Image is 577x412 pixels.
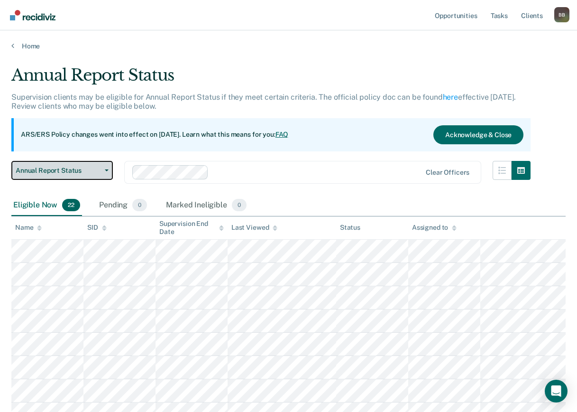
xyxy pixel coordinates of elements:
p: Supervision clients may be eligible for Annual Report Status if they meet certain criteria. The o... [11,93,516,111]
div: Supervision End Date [159,220,224,236]
div: SID [87,224,107,232]
a: here [443,93,458,102]
div: Marked Ineligible0 [164,195,248,216]
p: ARS/ERS Policy changes went into effect on [DATE]. Learn what this means for you: [21,130,288,140]
div: Open Intercom Messenger [545,380,568,403]
div: Eligible Now22 [11,195,82,216]
div: Name [15,224,42,232]
span: 0 [132,199,147,211]
span: 0 [232,199,247,211]
div: Annual Report Status [11,66,531,93]
div: Status [340,224,360,232]
a: Home [11,42,566,50]
div: B B [554,7,569,22]
div: Assigned to [412,224,457,232]
button: Acknowledge & Close [433,125,523,144]
a: FAQ [275,131,289,138]
button: Profile dropdown button [554,7,569,22]
div: Pending0 [97,195,149,216]
div: Last Viewed [231,224,277,232]
img: Recidiviz [10,10,55,20]
span: 22 [62,199,80,211]
span: Annual Report Status [16,167,101,175]
div: Clear officers [426,169,469,177]
button: Annual Report Status [11,161,113,180]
